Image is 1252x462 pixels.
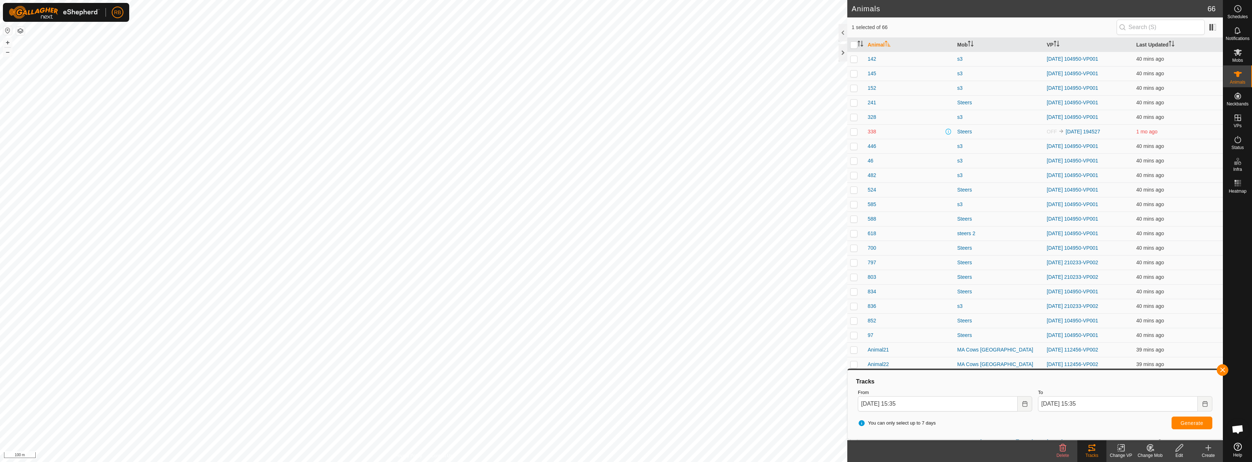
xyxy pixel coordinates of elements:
a: [DATE] 104950-VP001 [1047,172,1098,178]
div: s3 [957,157,1041,165]
span: 21 Sept 2025, 8:03 pm [1136,85,1164,91]
th: Mob [954,38,1044,52]
span: 585 [868,201,876,208]
div: Steers [957,317,1041,325]
span: 852 [868,317,876,325]
span: 142 [868,55,876,63]
span: 66 [1208,3,1216,14]
span: 588 [868,215,876,223]
a: [DATE] 210233-VP002 [1047,274,1098,280]
span: 145 [868,70,876,77]
a: Help [1223,440,1252,460]
span: 21 Sept 2025, 8:03 pm [1136,158,1164,164]
div: Steers [957,186,1041,194]
a: [DATE] 104950-VP001 [1047,187,1098,193]
span: 524 [868,186,876,194]
a: [DATE] 104950-VP001 [1047,289,1098,294]
span: Animal22 [868,361,889,368]
a: [DATE] 112456-VP002 [1047,347,1098,353]
a: [DATE] 104950-VP001 [1047,216,1098,222]
div: Steers [957,273,1041,281]
span: 21 Sept 2025, 8:03 pm [1136,143,1164,149]
div: Steers [957,244,1041,252]
span: Schedules [1227,15,1248,19]
span: Generate [1181,420,1203,426]
div: s3 [957,201,1041,208]
span: 21 Sept 2025, 8:03 pm [1136,114,1164,120]
span: 21 Sept 2025, 8:03 pm [1136,230,1164,236]
span: 97 [868,332,873,339]
div: s3 [957,172,1041,179]
th: Animal [865,38,954,52]
a: [DATE] 104950-VP001 [1047,143,1098,149]
p-sorticon: Activate to sort [1054,42,1059,48]
input: Search (S) [1117,20,1205,35]
span: 797 [868,259,876,266]
a: [DATE] 104950-VP001 [1047,158,1098,164]
a: [DATE] 104950-VP001 [1047,318,1098,324]
a: [DATE] 104950-VP001 [1047,85,1098,91]
span: Mobs [1232,58,1243,63]
span: OFF [1047,129,1057,134]
span: 482 [868,172,876,179]
span: 21 Sept 2025, 8:03 pm [1136,71,1164,76]
div: Steers [957,99,1041,107]
div: MA Cows [GEOGRAPHIC_DATA] [957,361,1041,368]
span: Notifications [1226,36,1249,41]
a: [DATE] 112456-VP002 [1047,434,1098,440]
span: 21 Sept 2025, 8:03 pm [1136,303,1164,309]
span: 241 [868,99,876,107]
div: Steers [957,288,1041,296]
span: 21 Sept 2025, 8:03 pm [1136,434,1164,440]
img: to [1058,128,1064,134]
span: 338 [868,128,876,136]
a: [DATE] 194527 [1066,129,1100,134]
a: [DATE] 104950-VP001 [1047,230,1098,236]
a: [DATE] 104950-VP001 [1047,332,1098,338]
span: 152 [868,84,876,92]
th: VP [1044,38,1133,52]
span: 700 [868,244,876,252]
a: [DATE] 112456-VP002 [1047,361,1098,367]
span: 21 Sept 2025, 8:03 pm [1136,274,1164,280]
span: Neckbands [1227,102,1248,106]
button: – [3,48,12,56]
span: 21 Sept 2025, 8:03 pm [1136,289,1164,294]
label: To [1038,389,1212,396]
span: 836 [868,302,876,310]
a: [DATE] 210233-VP002 [1047,303,1098,309]
div: Steers [957,215,1041,223]
span: 27 July 2025, 9:03 am [1136,129,1157,134]
span: 21 Sept 2025, 8:03 pm [1136,318,1164,324]
span: 328 [868,113,876,121]
p-sorticon: Activate to sort [1169,42,1174,48]
div: Change Mob [1136,452,1165,459]
span: RB [114,9,121,16]
a: [DATE] 104950-VP001 [1047,245,1098,251]
span: You can only select up to 7 days [858,419,936,427]
span: 1 selected of 66 [852,24,1117,31]
a: Privacy Policy [395,453,422,459]
a: [DATE] 104950-VP001 [1047,71,1098,76]
button: Choose Date [1198,396,1212,411]
span: 618 [868,230,876,237]
span: Infra [1233,167,1242,172]
a: [DATE] 104950-VP001 [1047,100,1098,105]
span: VPs [1233,124,1241,128]
div: steers 2 [957,230,1041,237]
img: Gallagher Logo [9,6,100,19]
span: 21 Sept 2025, 8:04 pm [1136,347,1164,353]
span: Heatmap [1229,189,1247,193]
a: Contact Us [431,453,452,459]
a: [DATE] 210233-VP002 [1047,260,1098,265]
div: Tracks [855,377,1215,386]
a: [DATE] 104950-VP001 [1047,114,1098,120]
div: Steers [957,259,1041,266]
div: Edit [1165,452,1194,459]
span: 21 Sept 2025, 8:03 pm [1136,245,1164,251]
span: 21 Sept 2025, 8:03 pm [1136,100,1164,105]
div: s3 [957,55,1041,63]
button: Map Layers [16,27,25,35]
div: Change VP [1106,452,1136,459]
div: Open chat [1227,418,1249,440]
